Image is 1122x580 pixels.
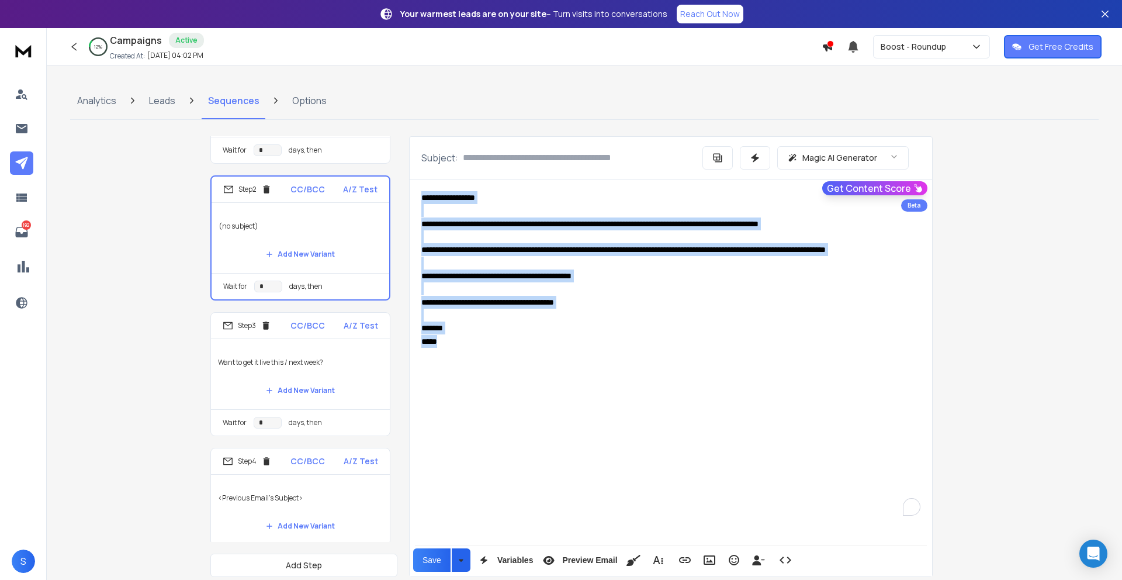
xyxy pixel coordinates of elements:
p: [DATE] 04:02 PM [147,51,203,60]
button: S [12,550,35,573]
p: Get Free Credits [1028,41,1093,53]
div: To enrich screen reader interactions, please activate Accessibility in Grammarly extension settings [410,179,932,527]
button: Emoticons [723,548,745,572]
span: Preview Email [560,555,619,565]
p: Analytics [77,94,116,108]
button: Insert Link (⌘K) [674,548,696,572]
p: days, then [289,282,323,291]
div: Open Intercom Messenger [1079,540,1107,568]
p: Magic AI Generator [802,152,877,164]
a: Sequences [201,82,266,119]
p: Sequences [208,94,259,108]
p: Wait for [223,146,247,155]
button: Save [413,548,451,572]
a: Options [285,82,334,119]
button: Get Free Credits [1004,35,1102,58]
button: Preview Email [538,548,619,572]
p: Want to get it live this / next week? [218,346,383,379]
p: Subject: [421,151,458,165]
p: CC/BCC [290,455,325,467]
strong: Your warmest leads are on your site [400,8,546,19]
p: – Turn visits into conversations [400,8,667,20]
div: Beta [901,199,927,212]
button: Code View [774,548,797,572]
li: Step3CC/BCCA/Z TestWant to get it live this / next week?Add New VariantWait fordays, then [210,312,390,436]
p: Wait for [223,418,247,427]
button: Add New Variant [257,379,344,402]
div: Step 4 [223,456,272,467]
button: Magic AI Generator [777,146,909,170]
p: Reach Out Now [680,8,740,20]
div: Step 3 [223,320,271,331]
button: Variables [473,548,536,572]
p: A/Z Test [343,184,378,195]
p: Wait for [223,282,247,291]
div: Step 2 [223,184,272,195]
li: Step2CC/BCCA/Z Test(no subject)Add New VariantWait fordays, then [210,175,390,301]
a: 192 [10,220,33,244]
button: Add Step [210,554,397,577]
p: A/Z Test [344,320,378,332]
p: Leads [149,94,175,108]
p: Boost - Roundup [881,41,951,53]
p: CC/BCC [290,320,325,332]
button: Clean HTML [622,548,645,572]
p: A/Z Test [344,455,378,467]
div: Active [169,33,204,48]
p: days, then [289,418,322,427]
a: Analytics [70,82,123,119]
li: Step4CC/BCCA/Z Test<Previous Email's Subject>Add New Variant [210,448,390,546]
button: Insert Unsubscribe Link [747,548,770,572]
p: Options [292,94,327,108]
img: logo [12,40,35,61]
p: days, then [289,146,322,155]
a: Leads [142,82,182,119]
button: Insert Image (⌘P) [698,548,721,572]
p: <Previous Email's Subject> [218,482,383,515]
p: Created At: [110,51,145,61]
button: More Text [647,548,669,572]
p: 192 [22,220,31,230]
p: (no subject) [219,210,382,243]
button: Add New Variant [257,515,344,538]
h1: Campaigns [110,33,162,47]
button: Add New Variant [257,243,344,266]
p: CC/BCC [290,184,325,195]
p: 12 % [94,43,102,50]
span: Variables [495,555,536,565]
a: Reach Out Now [677,5,743,23]
button: Get Content Score [822,181,927,195]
